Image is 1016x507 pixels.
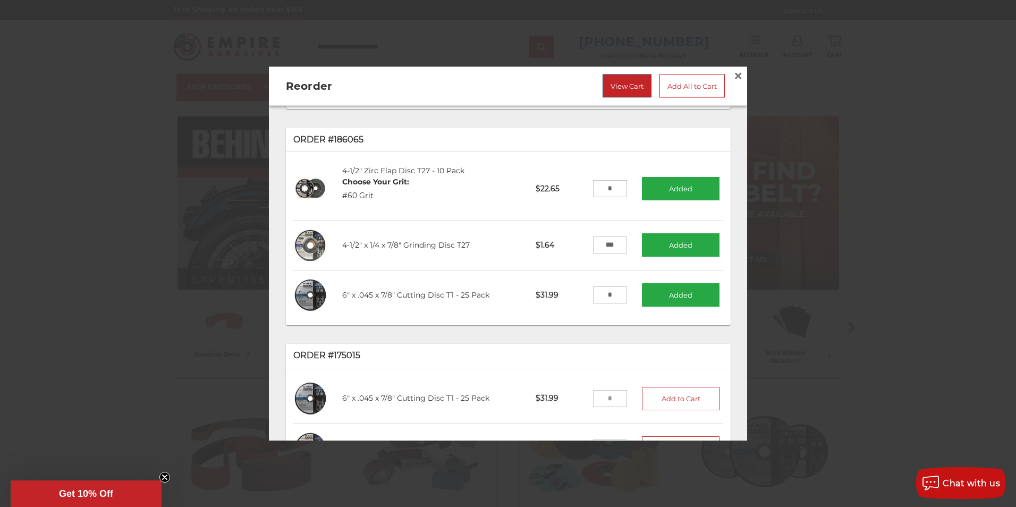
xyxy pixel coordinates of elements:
p: $1.64 [528,232,592,258]
img: 6 [293,278,328,312]
a: 4-1/2" Zirc Flap Disc T27 - 10 Pack [342,166,464,175]
button: Added [642,178,719,201]
span: × [733,65,743,86]
button: Add to Cart [642,387,719,410]
dd: #60 Grit [342,190,409,201]
a: Add All to Cart [659,74,725,98]
a: 6" x .045 x 7/8" Cutting Disc T1 - 25 Pack [342,290,489,300]
p: $31.99 [528,282,592,308]
span: Chat with us [943,478,1000,488]
a: View Cart [603,74,651,98]
img: 4-1/2 [293,432,328,466]
p: $1.59 [528,435,592,461]
p: $31.99 [528,386,592,412]
p: Order #175015 [293,350,723,362]
span: Get 10% Off [59,488,113,499]
p: Order #186065 [293,133,723,146]
dt: Choose Your Grit: [342,176,409,188]
div: Get 10% OffClose teaser [11,480,162,507]
button: Add to Cart [642,437,719,460]
img: 4-1/2 [293,228,328,263]
a: Close [730,67,747,84]
button: Added [642,284,719,307]
img: 6 [293,382,328,416]
button: Chat with us [916,467,1005,499]
p: $22.65 [528,176,592,202]
img: 4-1/2 [293,172,328,207]
a: 4-1/2" x 1/4 x 7/8" Grinding Disc T27 [342,240,470,250]
a: 6" x .045 x 7/8" Cutting Disc T1 - 25 Pack [342,394,489,403]
button: Added [642,234,719,257]
button: Close teaser [159,472,170,483]
h2: Reorder [286,78,461,94]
